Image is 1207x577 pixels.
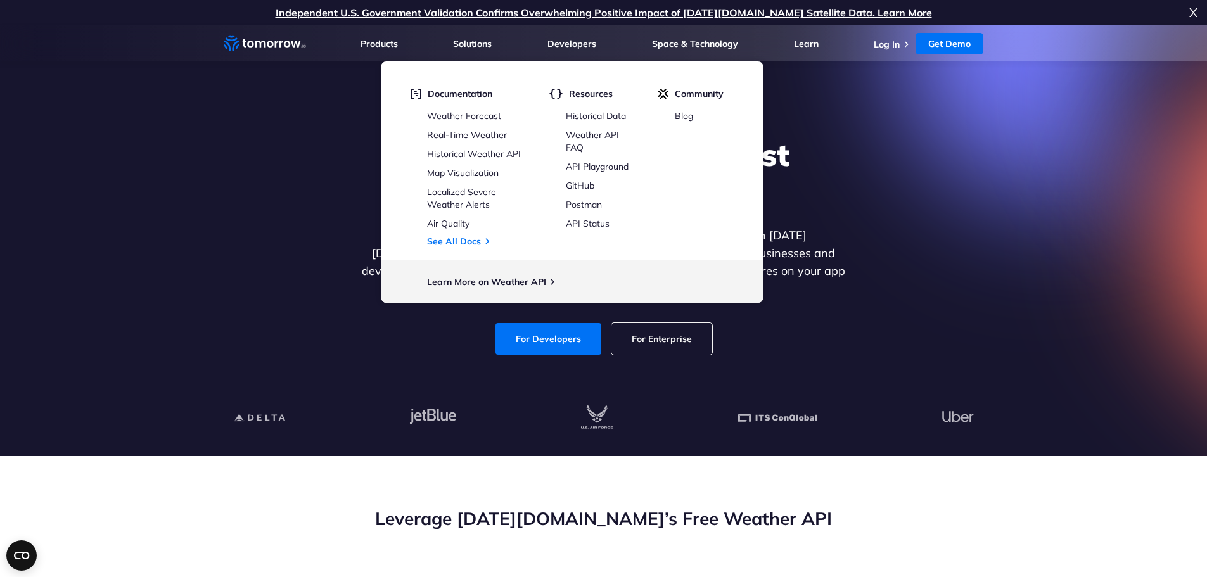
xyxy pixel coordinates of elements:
p: Get reliable and precise weather data through our free API. Count on [DATE][DOMAIN_NAME] for quic... [359,227,848,298]
a: Historical Data [566,110,626,122]
a: GitHub [566,180,594,191]
a: Real-Time Weather [427,129,507,141]
h1: Explore the World’s Best Weather API [359,136,848,212]
a: Learn More on Weather API [427,276,546,288]
span: Community [675,88,724,99]
a: Products [361,38,398,49]
a: For Developers [495,323,601,355]
img: doc.svg [410,88,421,99]
a: API Playground [566,161,629,172]
a: Localized Severe Weather Alerts [427,186,496,210]
a: See All Docs [427,236,481,247]
a: Independent U.S. Government Validation Confirms Overwhelming Positive Impact of [DATE][DOMAIN_NAM... [276,6,932,19]
a: Developers [547,38,596,49]
a: Weather API FAQ [566,129,619,153]
a: Get Demo [916,33,983,54]
img: tio-c.svg [658,88,668,99]
a: API Status [566,218,610,229]
a: Log In [874,39,900,50]
a: Map Visualization [427,167,499,179]
a: Learn [794,38,819,49]
a: For Enterprise [611,323,712,355]
img: brackets.svg [549,88,563,99]
a: Weather Forecast [427,110,501,122]
a: Blog [675,110,693,122]
a: Home link [224,34,306,53]
span: Documentation [428,88,492,99]
a: Historical Weather API [427,148,521,160]
span: Resources [569,88,613,99]
a: Air Quality [427,218,469,229]
h2: Leverage [DATE][DOMAIN_NAME]’s Free Weather API [224,507,984,531]
button: Open CMP widget [6,540,37,571]
a: Solutions [453,38,492,49]
a: Space & Technology [652,38,738,49]
a: Postman [566,199,602,210]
